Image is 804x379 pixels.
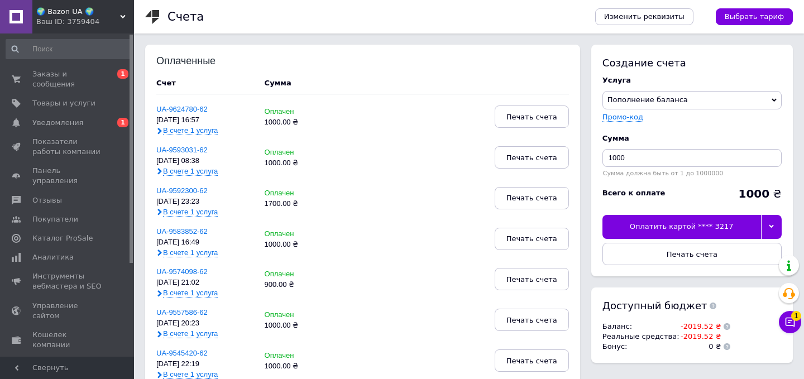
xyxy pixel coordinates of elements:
a: Выбрать тариф [716,8,793,25]
div: 1000.00 ₴ [265,118,331,127]
div: Оплачен [265,108,331,116]
span: 🌍 Bazon UA 🌍 [36,7,120,17]
div: Сумма [265,78,291,88]
a: UA-9593031-62 [156,146,208,154]
button: Чат с покупателем1 [779,311,801,333]
span: Управление сайтом [32,301,103,321]
td: 0 ₴ [679,342,721,352]
button: Печать счета [495,146,569,169]
span: Показатели работы компании [32,137,103,157]
span: Покупатели [32,214,78,224]
td: Реальные средства : [602,332,679,342]
label: Промо-код [602,113,643,121]
a: UA-9545420-62 [156,349,208,357]
span: Печать счета [506,316,557,324]
td: -2019.52 ₴ [679,322,721,332]
a: UA-9583852-62 [156,227,208,236]
span: В счете 1 услуга [163,370,218,379]
div: Создание счета [602,56,782,70]
span: Печать счета [506,275,557,284]
div: 1700.00 ₴ [265,200,331,208]
button: Печать счета [495,309,569,331]
span: Изменить реквизиты [604,12,685,22]
div: 900.00 ₴ [265,281,331,289]
span: Панель управления [32,166,103,186]
span: В счете 1 услуга [163,329,218,338]
span: Инструменты вебмастера и SEO [32,271,103,291]
div: [DATE] 23:23 [156,198,253,206]
span: Аналитика [32,252,74,262]
div: [DATE] 20:23 [156,319,253,328]
div: [DATE] 08:38 [156,157,253,165]
div: 1000.00 ₴ [265,362,331,371]
span: Пополнение баланса [607,95,688,104]
div: [DATE] 22:19 [156,360,253,368]
div: Счет [156,78,253,88]
div: [DATE] 21:02 [156,279,253,287]
div: Оплачен [265,189,331,198]
span: 1 [117,118,128,127]
span: Выбрать тариф [725,12,784,22]
span: В счете 1 услуга [163,208,218,217]
button: Печать счета [495,228,569,250]
div: Оплачен [265,352,331,360]
div: Оплачен [265,230,331,238]
span: Печать счета [506,234,557,243]
div: Услуга [602,75,782,85]
a: UA-9624780-62 [156,105,208,113]
span: Заказы и сообщения [32,69,103,89]
span: Печать счета [667,250,717,258]
span: 1 [791,311,801,321]
td: -2019.52 ₴ [679,332,721,342]
span: Товары и услуги [32,98,95,108]
div: [DATE] 16:57 [156,116,253,124]
span: Каталог ProSale [32,233,93,243]
button: Печать счета [495,105,569,128]
div: Оплачен [265,311,331,319]
div: Всего к оплате [602,188,666,198]
button: Печать счета [495,268,569,290]
div: 1000.00 ₴ [265,241,331,249]
span: Печать счета [506,357,557,365]
span: В счете 1 услуга [163,248,218,257]
span: Доступный бюджет [602,299,707,313]
span: В счете 1 услуга [163,167,218,176]
span: Отзывы [32,195,62,205]
div: Ваш ID: 3759404 [36,17,134,27]
div: Оплатить картой **** 3217 [602,215,761,238]
a: UA-9592300-62 [156,186,208,195]
a: UA-9557586-62 [156,308,208,316]
input: Поиск [6,39,132,59]
button: Печать счета [495,187,569,209]
div: Сумма [602,133,782,143]
span: Печать счета [506,194,557,202]
button: Печать счета [495,349,569,372]
b: 1000 [738,187,769,200]
div: [DATE] 16:49 [156,238,253,247]
input: Введите сумму [602,149,782,167]
span: Печать счета [506,153,557,162]
span: Уведомления [32,118,83,128]
div: 1000.00 ₴ [265,159,331,167]
div: ₴ [738,188,782,199]
td: Бонус : [602,342,679,352]
div: Оплаченные [156,56,229,67]
div: Оплачен [265,148,331,157]
div: 1000.00 ₴ [265,322,331,330]
a: Изменить реквизиты [595,8,693,25]
td: Баланс : [602,322,679,332]
span: 1 [117,69,128,79]
span: Печать счета [506,113,557,121]
span: Кошелек компании [32,330,103,350]
div: Сумма должна быть от 1 до 1000000 [602,170,782,177]
a: UA-9574098-62 [156,267,208,276]
span: В счете 1 услуга [163,289,218,298]
span: В счете 1 услуга [163,126,218,135]
button: Печать счета [602,243,782,265]
div: Оплачен [265,270,331,279]
h1: Счета [167,10,204,23]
